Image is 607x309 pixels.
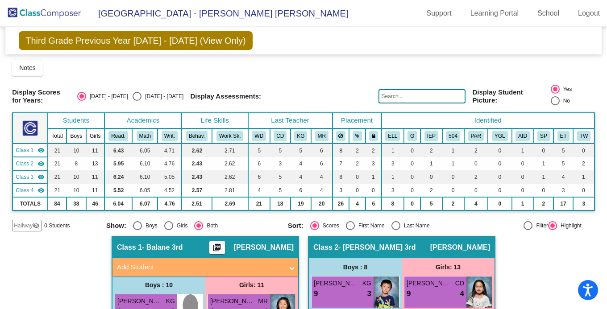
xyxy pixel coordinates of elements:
td: 1 [512,144,534,157]
button: IEP [424,131,438,141]
td: 0 [512,170,534,184]
td: 0 [512,184,534,197]
div: [DATE] - [DATE] [141,92,183,100]
td: Linett Arias - Arias 3rd [12,157,48,170]
th: Keep with teacher [366,128,382,144]
td: 11 [86,170,104,184]
td: 2.51 [182,197,212,210]
td: 8 [333,144,349,157]
td: 3 [553,184,573,197]
td: 0 [488,184,512,197]
td: 4 [311,170,333,184]
td: 0 [488,157,512,170]
td: 10 [67,184,86,197]
th: Carey Durfee [270,128,291,144]
div: Last Name [400,222,430,230]
td: 0 [534,184,554,197]
div: Scores [319,222,339,230]
button: Read. [108,131,128,141]
td: 18 [270,197,291,210]
a: School [530,6,566,21]
span: [PERSON_NAME] [314,279,358,288]
mat-icon: visibility_off [33,222,40,229]
td: 6 [248,157,270,170]
td: 1 [442,157,464,170]
td: 0 [488,170,512,184]
div: Boys [142,222,158,230]
div: Boys : 10 [112,276,205,294]
button: AID [516,131,530,141]
div: Girls: 13 [402,258,495,276]
td: 0 [442,170,464,184]
td: 5 [553,157,573,170]
td: 0 [404,170,420,184]
div: Girls: 11 [205,276,298,294]
button: TW [577,131,590,141]
mat-expansion-panel-header: Add Student [112,258,298,276]
td: 5 [553,144,573,157]
span: Class 2 [16,160,33,168]
span: [PERSON_NAME] [234,243,294,252]
td: 1 [573,170,595,184]
span: [PERSON_NAME] [210,297,255,306]
td: 5.95 [104,157,133,170]
td: 2.62 [182,144,212,157]
td: 0 [488,197,512,210]
td: TOTALS [12,197,48,210]
div: [DATE] - [DATE] [86,92,128,100]
span: KG [166,297,175,306]
td: 1 [534,157,554,170]
td: 2 [420,184,442,197]
th: Speech only [534,128,554,144]
span: Class 1 [117,243,142,252]
td: 0 [404,197,420,210]
td: 2.71 [212,144,248,157]
div: Both [203,222,218,230]
td: 0 [404,184,420,197]
div: First Name [355,222,385,230]
td: 3 [333,184,349,197]
div: Boys : 8 [309,258,402,276]
td: 21 [48,184,67,197]
td: 21 [48,144,67,157]
mat-icon: visibility [37,147,45,154]
span: [PERSON_NAME] [407,279,451,288]
td: 20 [311,197,333,210]
td: 0 [488,144,512,157]
th: Last Teacher [248,113,333,128]
div: Yes [560,85,572,93]
button: ELL [385,131,400,141]
th: Keep away students [333,128,349,144]
td: 0 [442,184,464,197]
td: 3 [366,157,382,170]
td: Kimberly Slattery - Slattery 3rd [12,170,48,184]
mat-icon: visibility [37,187,45,194]
td: Lisa Marie Balane - Balane 3rd [12,144,48,157]
span: - Balane 3rd [142,243,183,252]
td: 6 [311,144,333,157]
td: 2 [366,144,382,157]
td: 0 [464,157,488,170]
td: 38 [67,197,86,210]
td: 0 [349,184,366,197]
td: 1 [382,170,404,184]
td: 2 [464,144,488,157]
mat-icon: visibility [37,173,45,181]
td: 2 [349,157,366,170]
td: 6.04 [104,197,133,210]
td: 5 [270,184,291,197]
th: Wendi Damico [248,128,270,144]
th: Placement [333,113,382,128]
td: 2.62 [212,170,248,184]
td: 5.05 [158,170,182,184]
span: CD [455,279,464,288]
td: 4.76 [158,197,182,210]
th: HM parent [464,128,488,144]
td: 11 [86,184,104,197]
th: Student has 1:1 [512,128,534,144]
td: 10 [67,144,86,157]
button: PAR [468,131,484,141]
td: 3 [270,157,291,170]
span: 4 [460,288,464,300]
span: Notes [19,64,36,71]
